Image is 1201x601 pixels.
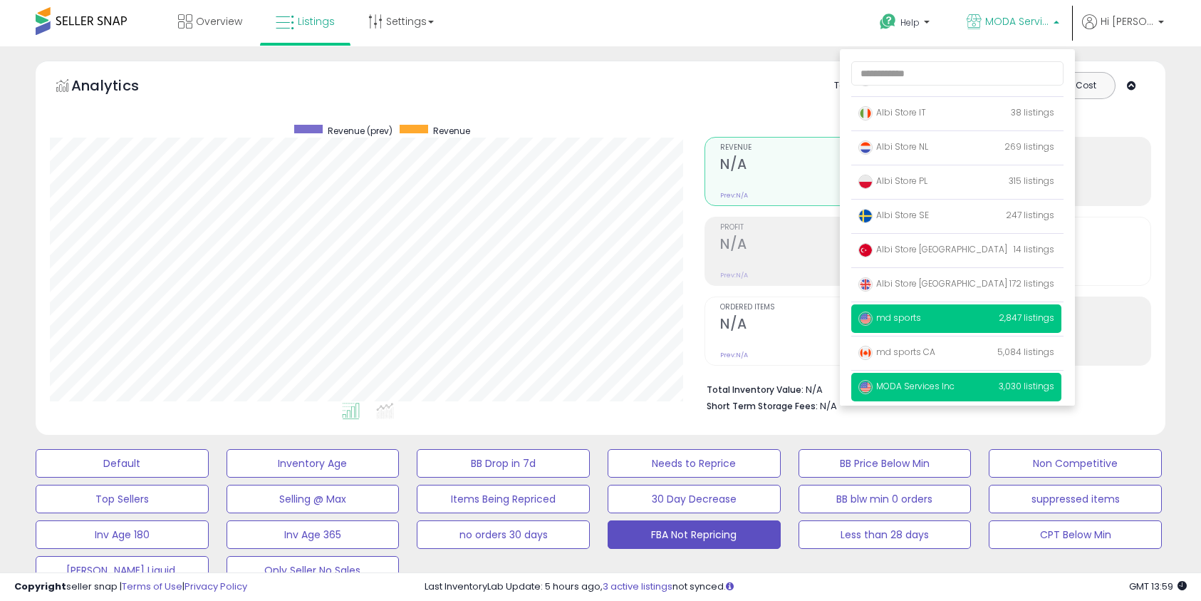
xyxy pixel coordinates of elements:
b: Total Inventory Value: [707,384,804,396]
button: BB Price Below Min [799,449,972,478]
span: 172 listings [1009,277,1054,289]
button: Non Competitive [989,449,1162,478]
button: Items Being Repriced [417,485,590,513]
div: Last InventoryLab Update: 5 hours ago, not synced. [425,580,1187,594]
button: no orders 30 days [417,520,590,549]
button: suppressed items [989,485,1162,513]
span: 247 listings [1006,209,1054,221]
img: italy.png [858,106,873,120]
span: Albi Store IT [858,106,926,118]
small: Prev: N/A [720,191,748,200]
span: Profit [720,224,920,232]
a: 3 active listings [603,580,672,593]
b: Short Term Storage Fees: [707,400,818,412]
img: uk.png [858,277,873,292]
button: Needs to Reprice [608,449,781,478]
small: Prev: N/A [720,351,748,359]
span: 38 listings [1011,106,1054,118]
span: Albi Store PL [858,175,927,187]
span: MODA Services Inc [985,14,1049,29]
span: 269 listings [1004,140,1054,153]
span: Overview [196,14,242,29]
img: sweden.png [858,209,873,223]
button: Inv Age 180 [36,520,209,549]
span: 2025-08-13 13:59 GMT [1129,580,1187,593]
img: usa.png [858,380,873,394]
h2: N/A [720,156,920,175]
button: Only Seller No Sales [227,556,400,585]
span: Revenue (prev) [328,125,392,137]
span: N/A [820,399,837,413]
a: Hi [PERSON_NAME] [1082,14,1164,46]
span: md sports CA [858,346,935,358]
span: 315 listings [1009,175,1054,187]
button: FBA Not Repricing [608,520,781,549]
span: 3,030 listings [999,380,1054,392]
span: Listings [298,14,335,29]
strong: Copyright [14,580,66,593]
button: BB blw min 0 orders [799,485,972,513]
button: BB Drop in 7d [417,449,590,478]
span: Albi Store SE [858,209,929,221]
button: 30 Day Decrease [608,485,781,513]
button: [PERSON_NAME] Liquid. [36,556,209,585]
button: Top Sellers [36,485,209,513]
span: 5,084 listings [997,346,1054,358]
img: turkey.png [858,243,873,257]
button: CPT Below Min [989,520,1162,549]
h5: Analytics [71,76,167,99]
span: Albi Store [GEOGRAPHIC_DATA] [858,277,1007,289]
span: Help [900,16,920,29]
a: Privacy Policy [184,580,247,593]
span: Albi Store NL [858,140,928,153]
button: Less than 28 days [799,520,972,549]
span: MODA Services Inc [858,380,955,392]
h2: N/A [720,236,920,255]
span: Revenue [720,144,920,152]
span: Revenue [433,125,470,137]
span: 14 listings [1014,243,1054,255]
button: Selling @ Max [227,485,400,513]
span: Hi [PERSON_NAME] [1101,14,1154,29]
i: Get Help [879,13,897,31]
a: Terms of Use [122,580,182,593]
button: Inv Age 365 [227,520,400,549]
img: canada.png [858,346,873,360]
img: netherlands.png [858,140,873,155]
img: poland.png [858,175,873,189]
small: Prev: N/A [720,271,748,279]
span: 2,847 listings [999,312,1054,324]
span: Albi Store [GEOGRAPHIC_DATA] [858,243,1007,255]
h2: N/A [720,316,920,335]
button: Inventory Age [227,449,400,478]
span: Ordered Items [720,304,920,312]
div: seller snap | | [14,580,247,594]
a: Help [868,2,944,46]
div: Totals For [834,79,890,93]
li: N/A [707,380,1140,397]
span: md sports [858,312,921,324]
img: usa.png [858,312,873,326]
button: Default [36,449,209,478]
